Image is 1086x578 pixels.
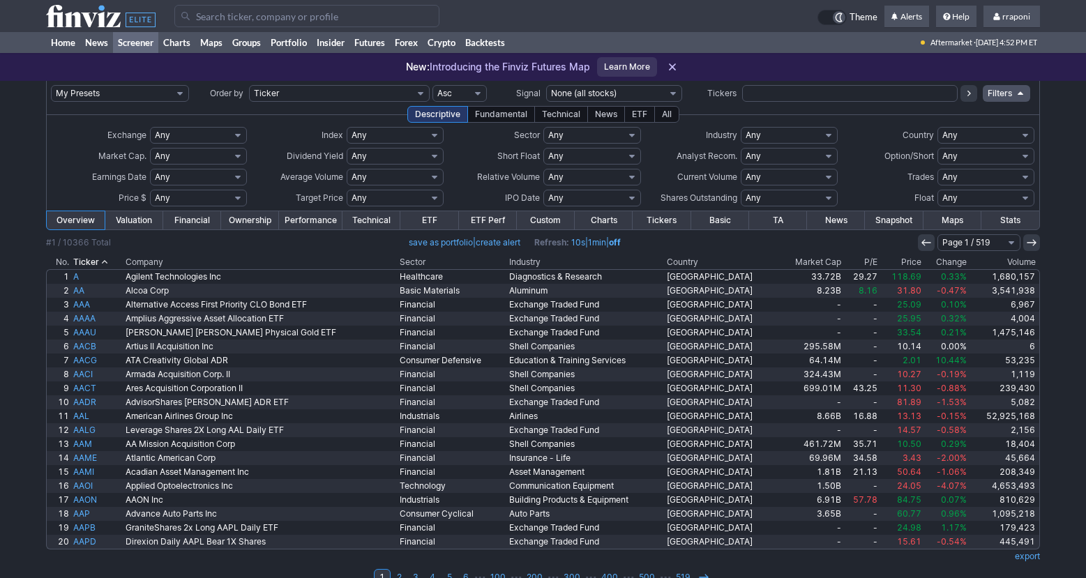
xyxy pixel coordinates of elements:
[400,211,458,229] a: ETF
[903,355,921,365] span: 2.01
[47,298,71,312] a: 3
[266,32,312,53] a: Portfolio
[507,437,665,451] a: Shell Companies
[969,479,1039,493] a: 4,653,493
[779,270,843,284] a: 33.72B
[221,211,279,229] a: Ownership
[507,507,665,521] a: Auto Parts
[923,465,969,479] a: -1.06%
[897,425,921,435] span: 14.57
[398,270,507,284] a: Healthcare
[407,106,468,123] div: Descriptive
[923,326,969,340] a: 0.21%
[923,395,969,409] a: -1.53%
[390,32,423,53] a: Forex
[507,367,665,381] a: Shell Companies
[897,397,921,407] span: 81.89
[47,211,105,229] a: Overview
[123,437,398,451] a: AA Mission Acquisition Corp
[460,32,510,53] a: Backtests
[843,423,880,437] a: -
[880,353,923,367] a: 2.01
[507,284,665,298] a: Aluminum
[587,106,625,123] div: News
[969,437,1039,451] a: 18,404
[47,493,71,507] a: 17
[123,493,398,507] a: AAON Inc
[779,451,843,465] a: 69.96M
[71,535,123,549] a: AAPD
[923,409,969,423] a: -0.15%
[969,409,1039,423] a: 52,925,168
[227,32,266,53] a: Groups
[941,522,967,533] span: 1.17%
[843,353,880,367] a: -
[47,465,71,479] a: 15
[880,437,923,451] a: 10.50
[71,521,123,535] a: AAPB
[969,353,1039,367] a: 53,235
[507,340,665,353] a: Shell Companies
[779,340,843,353] a: 295.58M
[691,211,749,229] a: Basic
[588,237,606,248] a: 1min
[398,340,507,353] a: Financial
[897,285,921,296] span: 31.80
[398,409,507,423] a: Industrials
[897,369,921,379] span: 10.27
[859,285,877,296] span: 8.16
[123,521,398,535] a: GraniteShares 2x Long AAPL Daily ETF
[880,395,923,409] a: 81.89
[476,237,520,248] a: create alert
[113,32,158,53] a: Screener
[123,479,398,493] a: Applied Optoelectronics Inc
[779,437,843,451] a: 461.72M
[47,521,71,535] a: 19
[937,411,967,421] span: -0.15%
[969,507,1039,521] a: 1,095,218
[507,465,665,479] a: Asset Management
[937,397,967,407] span: -1.53%
[71,395,123,409] a: AADR
[923,423,969,437] a: -0.58%
[398,437,507,451] a: Financial
[47,284,71,298] a: 2
[467,106,535,123] div: Fundamental
[897,522,921,533] span: 24.98
[779,298,843,312] a: -
[423,32,460,53] a: Crypto
[47,326,71,340] a: 5
[507,521,665,535] a: Exchange Traded Fund
[843,451,880,465] a: 34.58
[71,479,123,493] a: AAOI
[969,423,1039,437] a: 2,156
[123,270,398,284] a: Agilent Technologies Inc
[843,312,880,326] a: -
[923,211,981,229] a: Maps
[1002,11,1030,22] span: rraponi
[71,423,123,437] a: AALG
[843,298,880,312] a: -
[665,493,780,507] a: [GEOGRAPHIC_DATA]
[575,211,633,229] a: Charts
[843,381,880,395] a: 43.25
[843,437,880,451] a: 35.71
[880,507,923,521] a: 60.77
[941,271,967,282] span: 0.33%
[903,452,921,463] span: 3.43
[923,521,969,535] a: 1.17%
[779,284,843,298] a: 8.23B
[47,395,71,409] a: 10
[983,85,1030,102] a: Filters
[779,353,843,367] a: 64.14M
[880,465,923,479] a: 50.64
[923,312,969,326] a: 0.32%
[665,340,780,353] a: [GEOGRAPHIC_DATA]
[105,211,163,229] a: Valuation
[880,326,923,340] a: 33.54
[941,494,967,505] span: 0.07%
[969,270,1039,284] a: 1,680,157
[969,326,1039,340] a: 1,475,146
[779,507,843,521] a: 3.65B
[71,353,123,367] a: AACG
